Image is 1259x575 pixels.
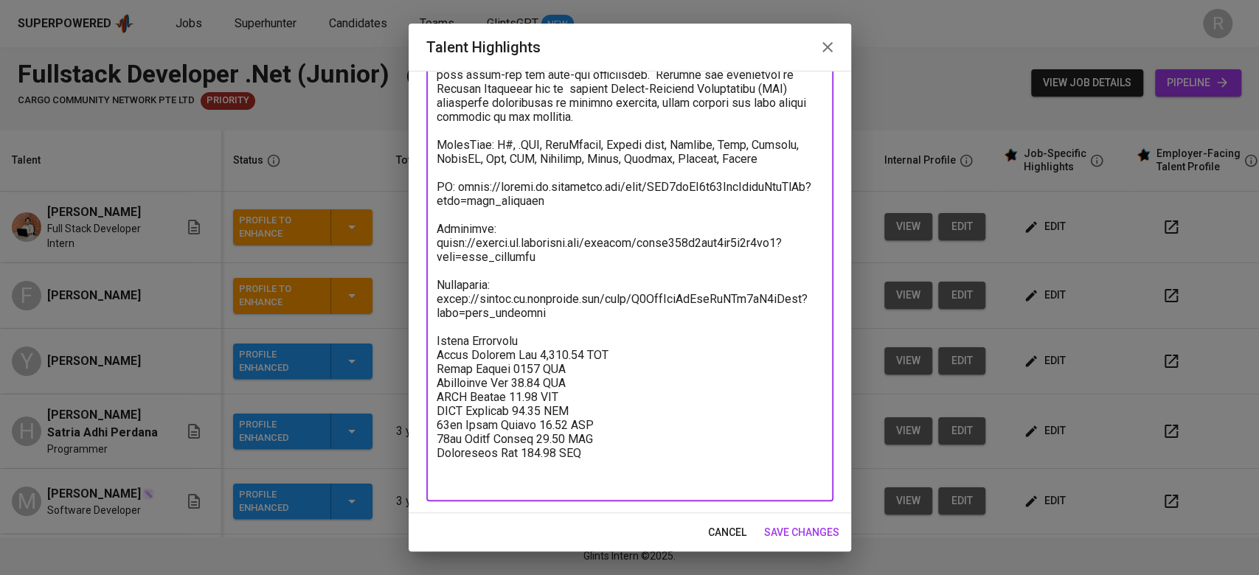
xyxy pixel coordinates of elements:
button: save changes [758,519,845,546]
span: cancel [708,523,746,542]
span: save changes [764,523,839,542]
h2: Talent Highlights [426,35,833,59]
button: cancel [702,519,752,546]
